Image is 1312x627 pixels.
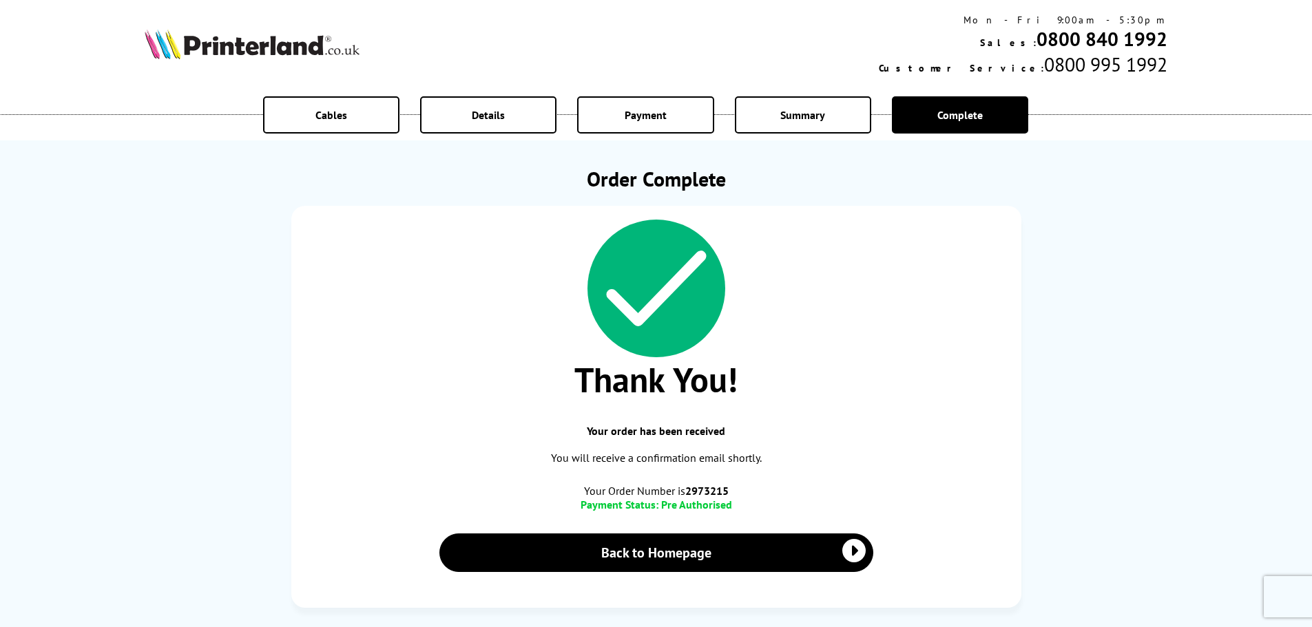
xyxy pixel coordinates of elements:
[581,498,658,511] span: Payment Status:
[937,108,983,122] span: Complete
[305,357,1008,402] span: Thank You!
[145,29,360,59] img: Printerland Logo
[625,108,667,122] span: Payment
[1037,26,1167,52] a: 0800 840 1992
[315,108,347,122] span: Cables
[1044,52,1167,77] span: 0800 995 1992
[980,36,1037,49] span: Sales:
[305,484,1008,498] span: Your Order Number is
[472,108,505,122] span: Details
[879,14,1167,26] div: Mon - Fri 9:00am - 5:30pm
[661,498,732,511] span: Pre Authorised
[439,533,873,572] a: Back to Homepage
[879,62,1044,74] span: Customer Service:
[305,424,1008,438] span: Your order has been received
[291,165,1021,192] h1: Order Complete
[780,108,825,122] span: Summary
[305,449,1008,467] p: You will receive a confirmation email shortly.
[685,484,729,498] b: 2973215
